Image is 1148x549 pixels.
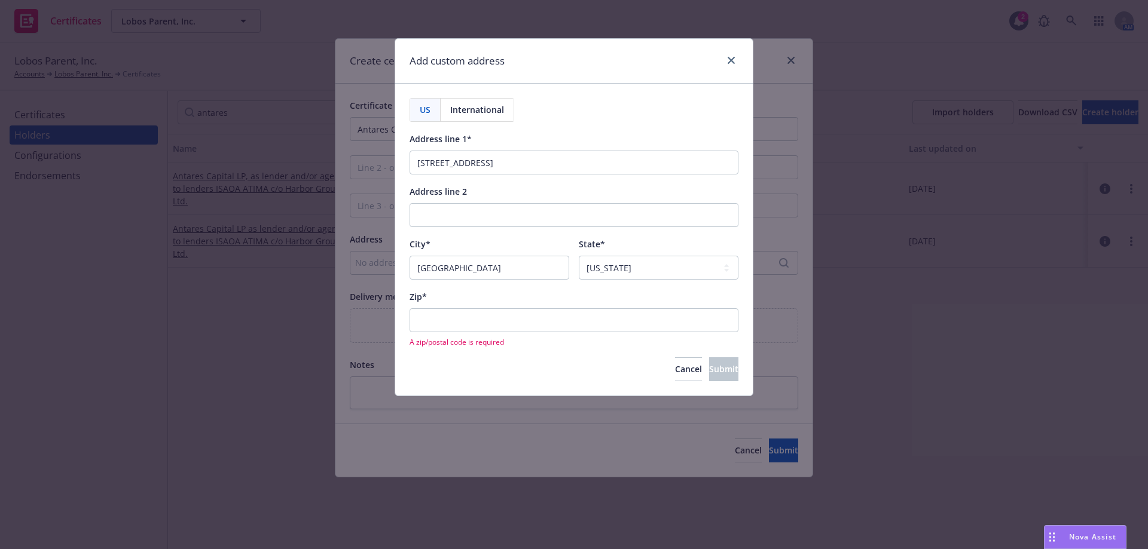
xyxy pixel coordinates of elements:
[724,53,738,68] a: close
[410,238,430,250] span: City*
[709,363,738,375] span: Submit
[675,357,702,381] button: Cancel
[420,103,430,116] span: US
[675,363,702,375] span: Cancel
[410,53,505,69] h1: Add custom address
[709,357,738,381] button: Submit
[450,103,504,116] span: International
[410,186,467,197] span: Address line 2
[579,238,605,250] span: State*
[410,133,472,145] span: Address line 1*
[410,337,738,347] span: A zip/postal code is required
[1045,526,1060,548] div: Drag to move
[1069,532,1116,542] span: Nova Assist
[1044,525,1126,549] button: Nova Assist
